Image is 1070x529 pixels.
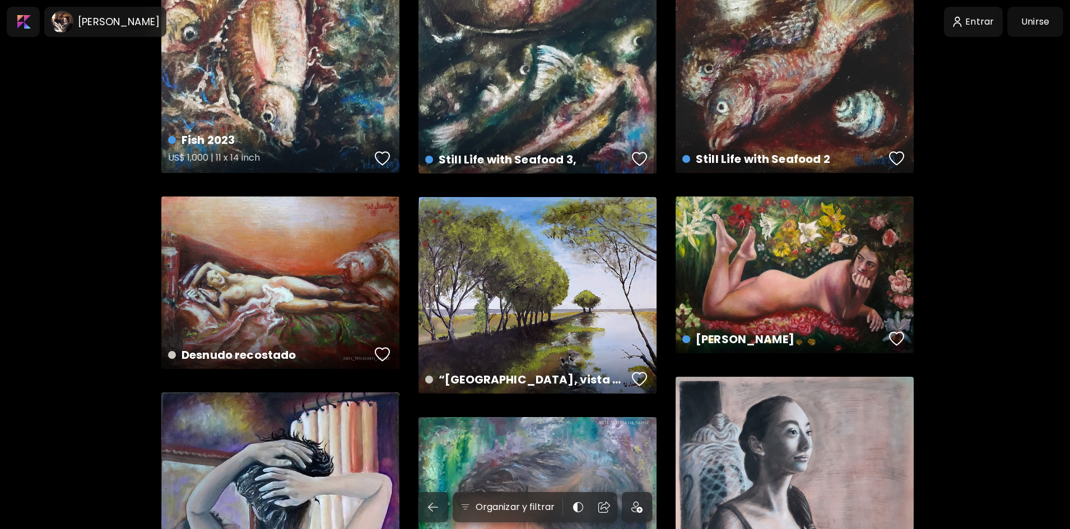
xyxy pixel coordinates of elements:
[886,147,908,170] button: favorites
[425,151,628,168] h4: Still Life with Seafood 3,
[418,492,448,522] button: back
[629,148,650,170] button: favorites
[953,16,962,28] img: login-icon
[168,132,371,148] h4: Fish 2023
[78,15,160,29] h6: [PERSON_NAME]
[1007,7,1063,37] a: Unirse
[676,196,914,353] a: [PERSON_NAME]favoriteshttps://cdn.kaleido.art/CDN/Artwork/7777/Primary/medium.webp?updated=30167
[425,371,628,388] h4: “[GEOGRAPHIC_DATA], vista de las costas del [GEOGRAPHIC_DATA]” COLECCION PRIVADA [GEOGRAPHIC_DATA]
[372,147,393,170] button: favorites
[372,343,393,366] button: favorites
[161,196,399,369] a: Desnudo recostadofavoriteshttps://cdn.kaleido.art/CDN/Artwork/7780/Primary/medium.webp?updated=30181
[168,347,371,363] h4: Desnudo recostado
[682,331,885,348] h4: [PERSON_NAME]
[418,492,453,522] a: back
[682,151,885,167] h4: Still Life with Seafood 2
[426,500,440,514] img: back
[886,327,908,350] button: favorites
[168,148,371,171] h5: US$ 1,000 | 11 x 14 inch
[629,368,650,390] button: favorites
[631,502,643,513] img: icon
[476,500,555,514] h6: Organizar y filtrar
[418,197,657,394] a: “[GEOGRAPHIC_DATA], vista de las costas del [GEOGRAPHIC_DATA]” COLECCION PRIVADA [GEOGRAPHIC_DATA...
